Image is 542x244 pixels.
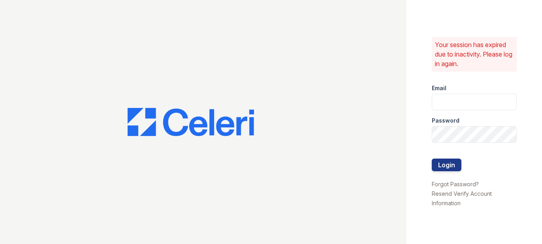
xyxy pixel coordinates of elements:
button: Login [432,159,461,171]
img: CE_Logo_Blue-a8612792a0a2168367f1c8372b55b34899dd931a85d93a1a3d3e32e68fde9ad4.png [128,108,254,136]
label: Password [432,117,459,125]
a: Resend Verify Account Information [432,190,492,206]
p: Your session has expired due to inactivity. Please log in again. [435,40,514,68]
a: Forgot Password? [432,181,479,187]
label: Email [432,84,446,92]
